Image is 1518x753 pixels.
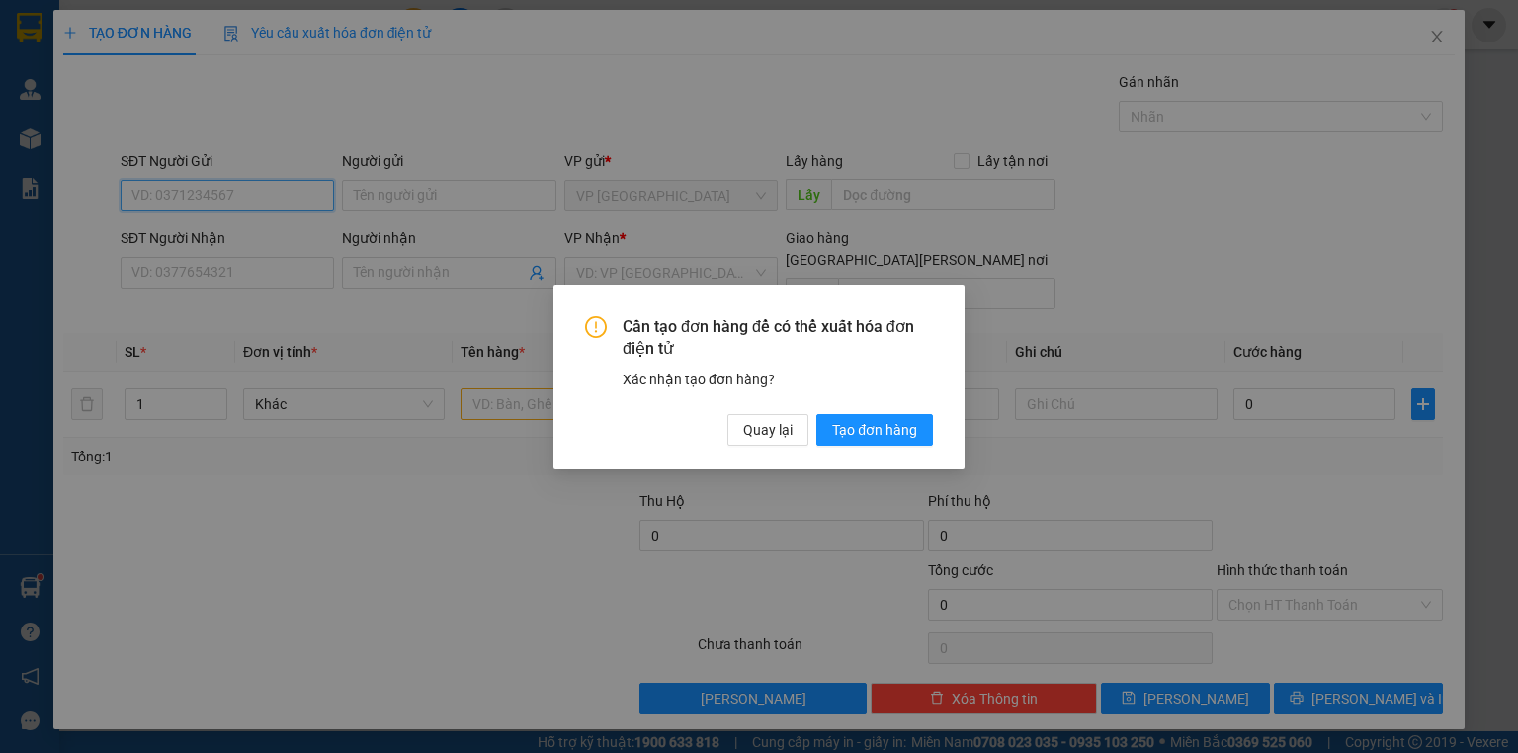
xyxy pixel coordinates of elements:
span: Quay lại [743,418,793,440]
button: Tạo đơn hàng [816,413,933,445]
button: Quay lại [727,413,808,445]
span: Cần tạo đơn hàng để có thể xuất hóa đơn điện tử [623,316,933,361]
span: exclamation-circle [585,316,607,338]
span: Tạo đơn hàng [832,418,917,440]
div: Xác nhận tạo đơn hàng? [623,368,933,389]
